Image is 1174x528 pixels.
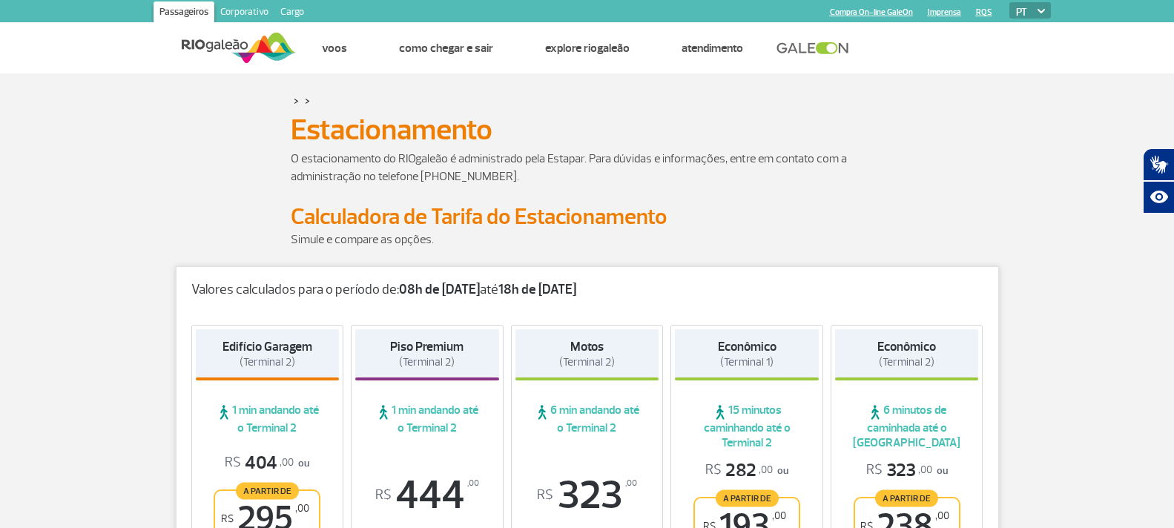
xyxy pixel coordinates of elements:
[355,475,499,515] span: 444
[305,92,310,109] a: >
[214,1,274,25] a: Corporativo
[515,403,659,435] span: 6 min andando até o Terminal 2
[222,339,312,354] strong: Edifício Garagem
[225,452,294,475] span: 404
[498,281,576,298] strong: 18h de [DATE]
[399,355,455,369] span: (Terminal 2)
[705,459,773,482] span: 282
[625,475,637,492] sup: ,00
[570,339,604,354] strong: Motos
[236,482,299,499] span: A partir de
[399,41,493,56] a: Como chegar e sair
[291,203,884,231] h2: Calculadora de Tarifa do Estacionamento
[875,489,938,506] span: A partir de
[879,355,934,369] span: (Terminal 2)
[294,92,299,109] a: >
[545,41,630,56] a: Explore RIOgaleão
[559,355,615,369] span: (Terminal 2)
[1143,148,1174,181] button: Abrir tradutor de língua de sinais.
[399,281,480,298] strong: 08h de [DATE]
[375,487,392,504] sup: R$
[1143,148,1174,214] div: Plugin de acessibilidade da Hand Talk.
[718,339,776,354] strong: Econômico
[716,489,779,506] span: A partir de
[191,282,983,298] p: Valores calculados para o período de: até
[196,403,340,435] span: 1 min andando até o Terminal 2
[221,512,234,525] sup: R$
[291,150,884,185] p: O estacionamento do RIOgaleão é administrado pela Estapar. Para dúvidas e informações, entre em c...
[866,459,948,482] p: ou
[720,355,774,369] span: (Terminal 1)
[515,475,659,515] span: 323
[1143,181,1174,214] button: Abrir recursos assistivos.
[390,339,464,354] strong: Piso Premium
[537,487,553,504] sup: R$
[835,403,979,450] span: 6 minutos de caminhada até o [GEOGRAPHIC_DATA]
[935,509,949,522] sup: ,00
[928,7,961,17] a: Imprensa
[877,339,936,354] strong: Econômico
[830,7,913,17] a: Compra On-line GaleOn
[274,1,310,25] a: Cargo
[705,459,788,482] p: ou
[240,355,295,369] span: (Terminal 2)
[154,1,214,25] a: Passageiros
[675,403,819,450] span: 15 minutos caminhando até o Terminal 2
[772,509,786,522] sup: ,00
[866,459,932,482] span: 323
[291,231,884,248] p: Simule e compare as opções.
[467,475,479,492] sup: ,00
[355,403,499,435] span: 1 min andando até o Terminal 2
[291,117,884,142] h1: Estacionamento
[976,7,992,17] a: RQS
[295,502,309,515] sup: ,00
[322,41,347,56] a: Voos
[682,41,743,56] a: Atendimento
[225,452,309,475] p: ou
